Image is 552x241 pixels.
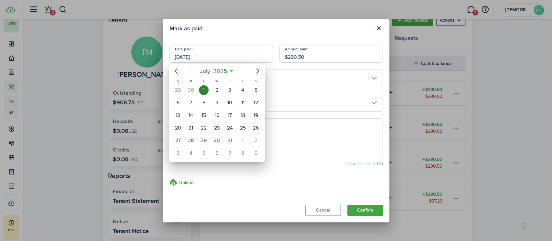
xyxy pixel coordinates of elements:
mbsc-button: Next page [251,65,264,78]
div: Thursday, July 3, 2025 [225,85,235,95]
div: Monday, July 14, 2025 [186,110,196,120]
div: Thursday, July 24, 2025 [225,123,235,133]
div: Tuesday, July 8, 2025 [199,98,209,108]
div: Tuesday, July 15, 2025 [199,110,209,120]
div: Sunday, July 13, 2025 [173,110,183,120]
div: Monday, July 7, 2025 [186,98,196,108]
div: Saturday, August 2, 2025 [251,136,261,145]
div: Sunday, July 6, 2025 [173,98,183,108]
div: Monday, July 21, 2025 [186,123,196,133]
div: Friday, August 1, 2025 [238,136,248,145]
div: Monday, August 4, 2025 [186,148,196,158]
div: Friday, July 11, 2025 [238,98,248,108]
div: Tuesday, July 22, 2025 [199,123,209,133]
div: Saturday, July 19, 2025 [251,110,261,120]
div: Thursday, July 17, 2025 [225,110,235,120]
div: W [211,78,223,84]
div: Saturday, July 12, 2025 [251,98,261,108]
span: July [199,65,212,77]
div: F [236,78,249,84]
div: Wednesday, August 6, 2025 [212,148,222,158]
mbsc-button: July2025 [196,65,232,77]
div: Tuesday, July 29, 2025 [199,136,209,145]
div: Tuesday, August 5, 2025 [199,148,209,158]
div: Thursday, July 31, 2025 [225,136,235,145]
div: Wednesday, July 9, 2025 [212,98,222,108]
mbsc-button: Previous page [170,65,183,78]
div: Saturday, July 26, 2025 [251,123,261,133]
div: Saturday, July 5, 2025 [251,85,261,95]
div: Sunday, July 20, 2025 [173,123,183,133]
div: S [171,78,184,84]
div: Friday, August 8, 2025 [238,148,248,158]
div: Tuesday, July 1, 2025 [199,85,209,95]
div: Monday, July 28, 2025 [186,136,196,145]
div: Wednesday, July 2, 2025 [212,85,222,95]
div: Friday, July 18, 2025 [238,110,248,120]
div: Sunday, June 29, 2025 [173,85,183,95]
div: Thursday, July 10, 2025 [225,98,235,108]
div: Wednesday, July 23, 2025 [212,123,222,133]
div: Thursday, August 7, 2025 [225,148,235,158]
div: Friday, July 25, 2025 [238,123,248,133]
div: S [249,78,262,84]
div: Monday, June 30, 2025 [186,85,196,95]
div: Friday, July 4, 2025 [238,85,248,95]
div: T [198,78,211,84]
div: Saturday, August 9, 2025 [251,148,261,158]
span: 2025 [212,65,229,77]
div: Wednesday, July 16, 2025 [212,110,222,120]
div: Sunday, July 27, 2025 [173,136,183,145]
div: M [184,78,197,84]
div: Wednesday, July 30, 2025 [212,136,222,145]
div: Sunday, August 3, 2025 [173,148,183,158]
div: T [223,78,236,84]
